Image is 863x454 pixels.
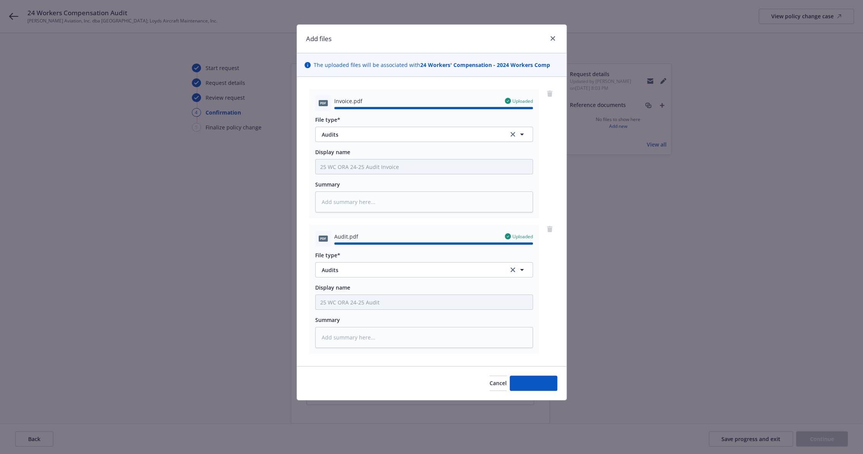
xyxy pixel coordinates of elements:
a: remove [545,225,554,234]
span: The uploaded files will be associated with [314,61,550,69]
span: Display name [315,148,350,156]
span: Cancel [490,379,507,387]
input: Add display name here... [316,159,533,174]
span: Uploaded [512,233,533,240]
span: File type* [315,116,340,123]
a: remove [545,89,554,98]
h1: Add files [306,34,332,44]
span: pdf [319,236,328,241]
span: Summary [315,181,340,188]
button: Cancel [490,376,507,391]
input: Add display name here... [316,295,533,309]
strong: 24 Workers' Compensation - 2024 Workers Comp [420,61,550,68]
span: Add files [522,379,545,387]
a: close [548,34,557,43]
span: Invoice.pdf [334,97,362,105]
span: Audits [322,266,498,274]
span: Summary [315,316,340,323]
a: clear selection [508,265,517,274]
span: Display name [315,284,350,291]
span: pdf [319,100,328,106]
button: Add files [510,376,557,391]
button: Auditsclear selection [315,262,533,277]
span: File type* [315,252,340,259]
span: Audit.pdf [334,233,358,241]
a: clear selection [508,130,517,139]
span: Audits [322,131,498,139]
button: Auditsclear selection [315,127,533,142]
span: Uploaded [512,98,533,104]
